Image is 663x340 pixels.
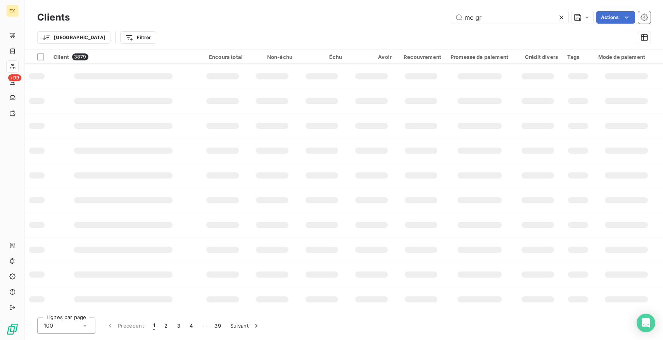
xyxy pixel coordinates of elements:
button: 4 [185,318,197,334]
button: 3 [173,318,185,334]
span: +99 [8,74,21,81]
button: Filtrer [120,31,156,44]
button: 39 [210,318,226,334]
span: Client [54,54,69,60]
div: Encours total [202,54,243,60]
button: [GEOGRAPHIC_DATA] [37,31,110,44]
h3: Clients [37,10,70,24]
span: 3879 [72,53,88,60]
div: EX [6,5,19,17]
input: Rechercher [452,11,568,24]
div: Avoir [351,54,392,60]
button: Suivant [226,318,265,334]
div: Non-échu [252,54,292,60]
div: Recouvrement [401,54,441,60]
button: Précédent [102,318,148,334]
span: 100 [44,322,53,330]
div: Crédit divers [518,54,558,60]
div: Échu [302,54,342,60]
span: 1 [153,322,155,330]
div: Promesse de paiement [451,54,508,60]
button: 1 [148,318,160,334]
div: Tags [567,54,589,60]
button: Actions [596,11,635,24]
div: Open Intercom Messenger [637,314,655,332]
img: Logo LeanPay [6,323,19,335]
div: Mode de paiement [598,54,654,60]
span: … [197,319,210,332]
button: 2 [160,318,172,334]
a: +99 [6,76,18,88]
